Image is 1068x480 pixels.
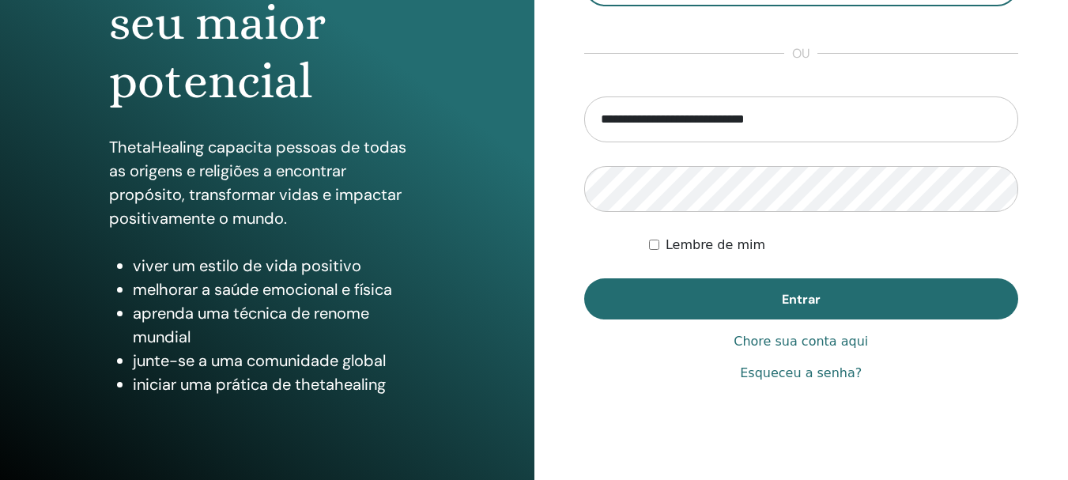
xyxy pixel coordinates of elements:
button: Entrar [584,278,1019,319]
a: Chore sua conta aqui [734,332,868,351]
font: aprenda uma técnica de renome mundial [133,303,369,347]
font: Esqueceu a senha? [740,365,862,380]
a: Esqueceu a senha? [740,364,862,383]
div: Mantenha-me autenticado indefinidamente ou até que eu faça logout manualmente [649,236,1018,255]
font: iniciar uma prática de thetahealing [133,374,386,395]
font: viver um estilo de vida positivo [133,255,361,276]
font: ThetaHealing capacita pessoas de todas as origens e religiões a encontrar propósito, transformar ... [109,137,406,229]
font: melhorar a saúde emocional e física [133,279,392,300]
font: Chore sua conta aqui [734,334,868,349]
font: Entrar [782,291,821,308]
font: junte-se a uma comunidade global [133,350,386,371]
font: ou [792,45,809,62]
font: Lembre de mim [666,237,765,252]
